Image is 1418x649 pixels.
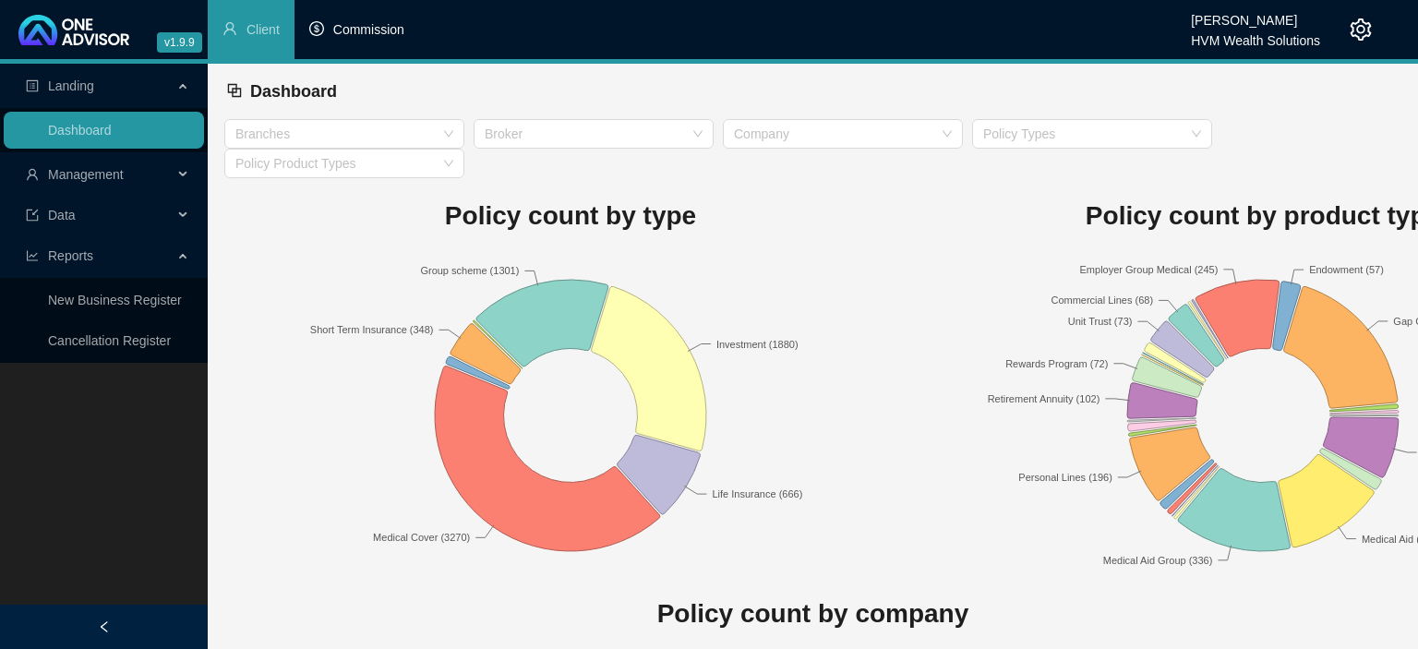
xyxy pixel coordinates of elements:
[157,32,202,53] span: v1.9.9
[26,79,39,92] span: profile
[373,532,470,543] text: Medical Cover (3270)
[98,620,111,633] span: left
[420,265,519,276] text: Group scheme (1301)
[1018,471,1112,482] text: Personal Lines (196)
[18,15,129,45] img: 2df55531c6924b55f21c4cf5d4484680-logo-light.svg
[48,78,94,93] span: Landing
[1080,263,1219,274] text: Employer Group Medical (245)
[1191,5,1320,25] div: [PERSON_NAME]
[1068,316,1133,327] text: Unit Trust (73)
[222,21,237,36] span: user
[48,293,182,307] a: New Business Register
[250,82,337,101] span: Dashboard
[224,594,1401,634] h1: Policy count by company
[1103,554,1213,565] text: Medical Aid Group (336)
[26,209,39,222] span: import
[26,249,39,262] span: line-chart
[1191,25,1320,45] div: HVM Wealth Solutions
[1309,264,1384,275] text: Endowment (57)
[224,196,917,236] h1: Policy count by type
[333,22,404,37] span: Commission
[1005,357,1108,368] text: Rewards Program (72)
[988,392,1100,403] text: Retirement Annuity (102)
[310,324,434,335] text: Short Term Insurance (348)
[1051,294,1153,306] text: Commercial Lines (68)
[48,208,76,222] span: Data
[1350,18,1372,41] span: setting
[48,123,112,138] a: Dashboard
[309,21,324,36] span: dollar
[246,22,280,37] span: Client
[48,333,171,348] a: Cancellation Register
[26,168,39,181] span: user
[712,488,802,499] text: Life Insurance (666)
[226,82,243,99] span: block
[48,248,93,263] span: Reports
[716,338,799,349] text: Investment (1880)
[48,167,124,182] span: Management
